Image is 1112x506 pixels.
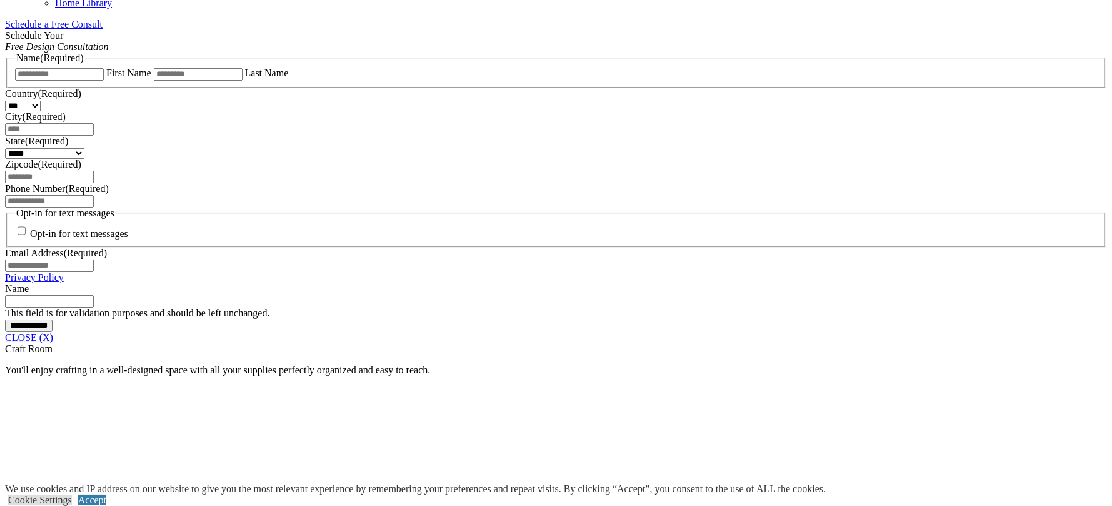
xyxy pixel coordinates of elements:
[30,229,128,240] label: Opt-in for text messages
[64,248,107,258] span: (Required)
[65,183,108,194] span: (Required)
[5,19,103,29] a: Schedule a Free Consult (opens a dropdown menu)
[40,53,83,63] span: (Required)
[5,88,81,99] label: Country
[5,41,109,52] em: Free Design Consultation
[38,159,81,170] span: (Required)
[5,483,826,495] div: We use cookies and IP address on our website to give you the most relevant experience by remember...
[5,343,53,354] span: Craft Room
[38,88,81,99] span: (Required)
[15,208,116,219] legend: Opt-in for text messages
[15,53,85,64] legend: Name
[5,365,1107,376] p: You'll enjoy crafting in a well-designed space with all your supplies perfectly organized and eas...
[5,159,81,170] label: Zipcode
[25,136,68,146] span: (Required)
[5,283,29,294] label: Name
[78,495,106,505] a: Accept
[5,332,53,343] a: CLOSE (X)
[5,30,109,52] span: Schedule Your
[8,495,72,505] a: Cookie Settings
[5,183,109,194] label: Phone Number
[5,272,64,283] a: Privacy Policy
[5,111,66,122] label: City
[106,68,151,78] label: First Name
[5,308,1107,319] div: This field is for validation purposes and should be left unchanged.
[23,111,66,122] span: (Required)
[245,68,289,78] label: Last Name
[5,136,68,146] label: State
[5,248,107,258] label: Email Address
